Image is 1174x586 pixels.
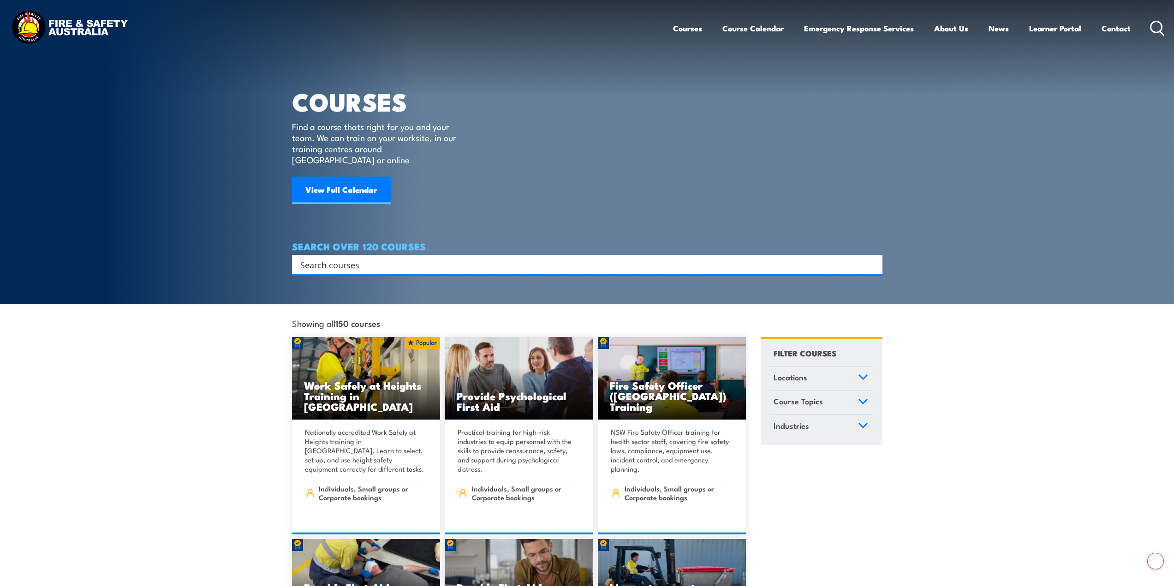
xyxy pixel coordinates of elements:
h3: Provide Psychological First Aid [457,391,581,412]
input: Search input [300,258,862,272]
span: Showing all [292,318,380,328]
a: Industries [769,415,872,439]
a: View Full Calendar [292,177,391,204]
p: Find a course thats right for you and your team. We can train on your worksite, in our training c... [292,121,460,165]
h3: Work Safely at Heights Training in [GEOGRAPHIC_DATA] [304,380,429,412]
h1: COURSES [292,90,470,112]
a: About Us [934,16,968,41]
span: Course Topics [774,395,823,408]
a: Courses [673,16,702,41]
img: Fire Safety Advisor [598,337,746,420]
p: NSW Fire Safety Officer training for health sector staff, covering fire safety laws, compliance, ... [611,427,731,474]
span: Individuals, Small groups or Corporate bookings [319,484,424,502]
span: Industries [774,420,809,432]
button: Search magnifier button [866,258,879,271]
a: Course Topics [769,391,872,414]
span: Locations [774,371,807,384]
h3: Fire Safety Officer ([GEOGRAPHIC_DATA]) Training [610,380,734,412]
img: Work Safely at Heights Training (1) [292,337,441,420]
a: Fire Safety Officer ([GEOGRAPHIC_DATA]) Training [598,337,746,420]
h4: SEARCH OVER 120 COURSES [292,241,882,251]
h4: FILTER COURSES [774,347,836,359]
strong: 150 courses [335,317,380,329]
a: Contact [1102,16,1131,41]
a: Learner Portal [1029,16,1081,41]
a: News [989,16,1009,41]
p: Nationally accredited Work Safely at Heights training in [GEOGRAPHIC_DATA]. Learn to select, set ... [305,427,425,474]
a: Course Calendar [722,16,784,41]
a: Emergency Response Services [804,16,914,41]
form: Search form [302,258,864,271]
a: Locations [769,367,872,391]
a: Work Safely at Heights Training in [GEOGRAPHIC_DATA] [292,337,441,420]
span: Individuals, Small groups or Corporate bookings [625,484,730,502]
a: Provide Psychological First Aid [445,337,593,420]
p: Practical training for high-risk industries to equip personnel with the skills to provide reassur... [458,427,578,474]
img: Mental Health First Aid Training Course from Fire & Safety Australia [445,337,593,420]
span: Individuals, Small groups or Corporate bookings [472,484,578,502]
